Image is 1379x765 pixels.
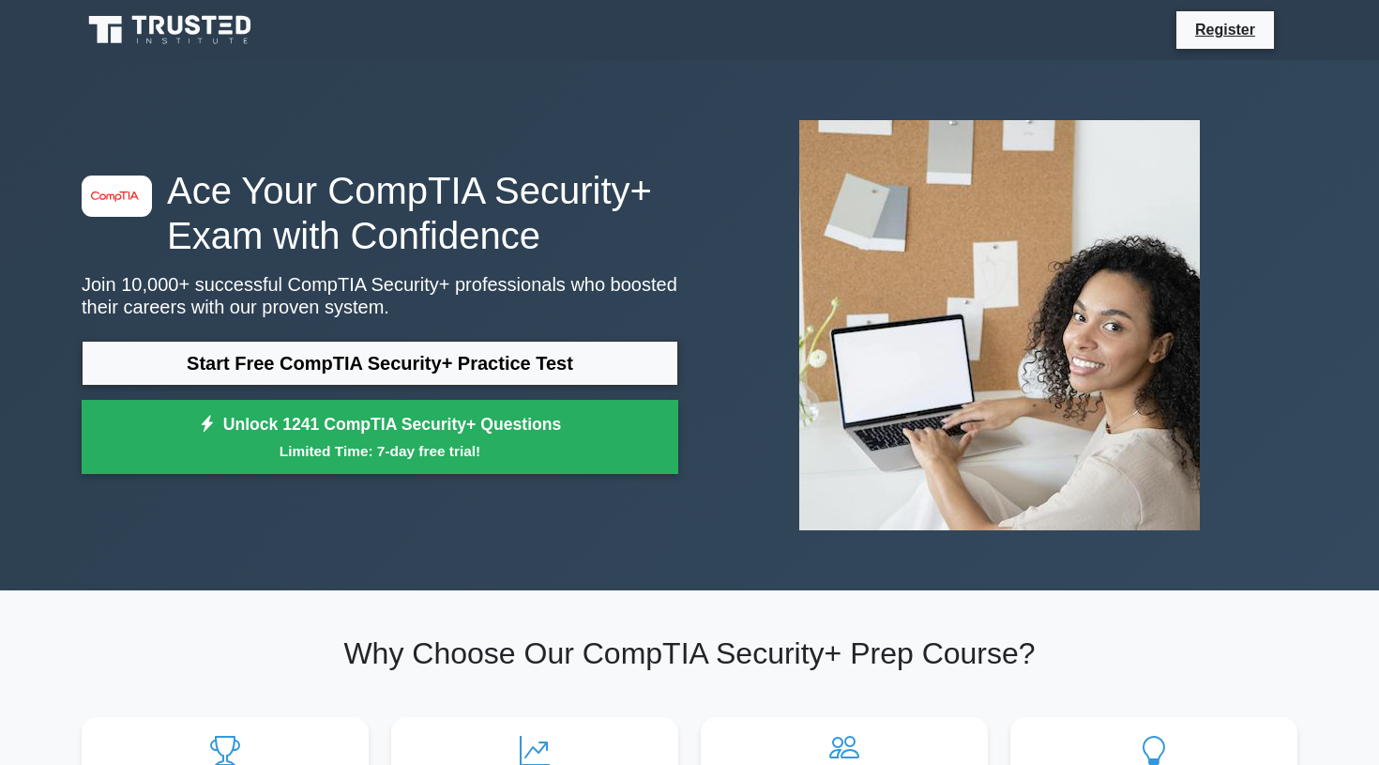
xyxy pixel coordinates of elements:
[1184,18,1266,41] a: Register
[82,341,678,386] a: Start Free CompTIA Security+ Practice Test
[105,440,655,462] small: Limited Time: 7-day free trial!
[82,635,1297,671] h2: Why Choose Our CompTIA Security+ Prep Course?
[82,168,678,258] h1: Ace Your CompTIA Security+ Exam with Confidence
[82,273,678,318] p: Join 10,000+ successful CompTIA Security+ professionals who boosted their careers with our proven...
[82,400,678,475] a: Unlock 1241 CompTIA Security+ QuestionsLimited Time: 7-day free trial!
